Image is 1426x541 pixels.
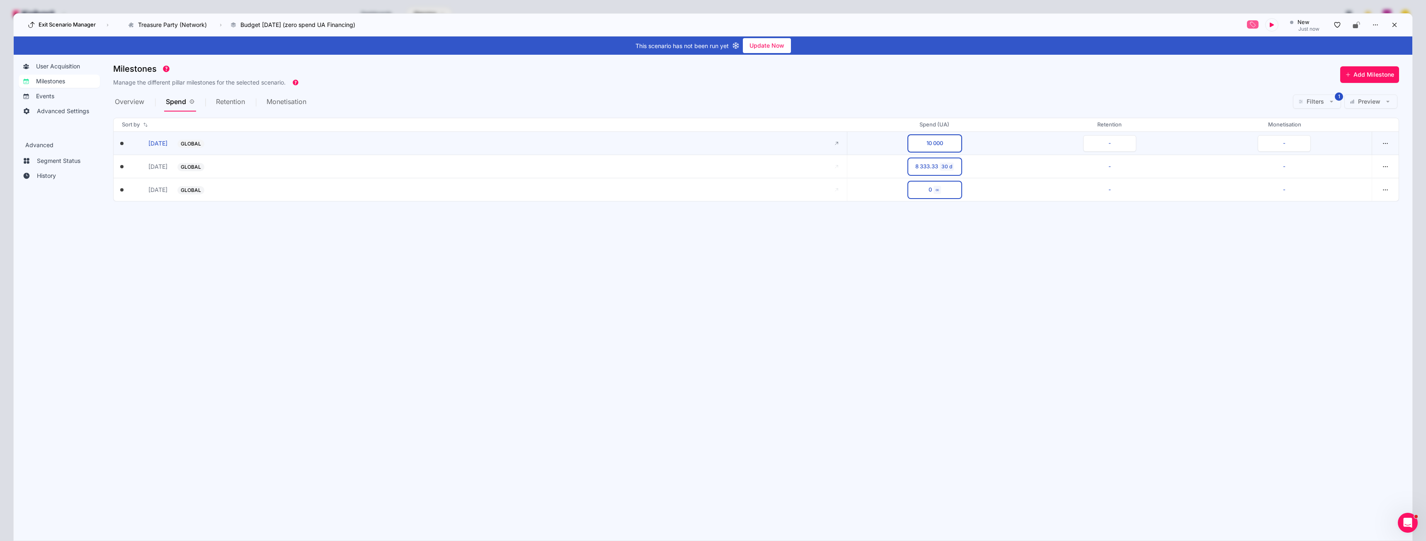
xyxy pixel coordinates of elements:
[1293,95,1341,109] button: Filters1
[25,18,98,32] button: Exit Scenario Manager
[1344,95,1397,109] button: Preview
[267,98,306,105] span: Monetisation
[1307,97,1324,106] span: Filters
[1283,139,1285,148] div: -
[113,78,286,87] h3: Manage the different pillar milestones for the selected scenario.
[181,187,201,194] span: GLOBAL
[1083,135,1136,152] button: -
[166,98,186,105] span: Spend
[1353,70,1394,79] span: Add Milestone
[265,92,308,112] div: Monetisation
[19,154,100,167] a: Segment Status
[120,119,150,131] button: Sort by
[19,60,100,73] a: User Acquisition
[926,139,943,148] div: 10 000
[1258,182,1311,198] button: -
[847,121,1022,129] div: Spend (UA)
[37,107,89,115] span: Advanced Settings
[36,77,65,85] span: Milestones
[743,38,791,53] button: Update Now
[1340,66,1399,83] button: Add Milestone
[1290,27,1319,32] div: Just now
[908,135,961,152] button: 10 000
[181,164,201,170] span: GLOBAL
[1108,139,1111,148] div: -
[19,169,100,182] a: History
[130,185,167,194] button: [DATE]
[1083,182,1136,198] button: -
[1022,121,1197,129] div: Retention
[1108,186,1111,194] div: -
[1083,158,1136,175] button: -
[177,162,827,171] button: GLOBAL
[19,90,100,103] a: Events
[177,185,827,194] button: GLOBAL
[177,139,827,148] button: GLOBAL
[36,62,80,70] span: User Acquisition
[1197,121,1372,129] div: Monetisation
[1108,163,1111,171] div: -
[908,158,961,175] button: 8 333.3330 d
[115,98,144,105] span: Overview
[1398,513,1418,533] iframe: Intercom live chat
[37,157,80,165] span: Segment Status
[1358,97,1380,106] span: Preview
[292,79,299,86] div: Tooltip anchor
[181,141,201,147] span: GLOBAL
[915,163,938,171] div: 8 333.33
[929,186,932,194] div: 0
[214,92,265,112] div: Retention
[113,65,157,73] span: Milestones
[1283,186,1285,194] div: -
[19,104,100,118] a: Advanced Settings
[113,112,1399,201] mat-tab-body: Spend
[130,162,167,171] button: [DATE]
[19,75,100,88] a: Milestones
[216,98,245,105] span: Retention
[122,121,140,129] span: Sort by
[19,141,100,153] h3: Advanced
[749,39,784,52] span: Update Now
[113,92,164,112] div: Overview
[130,139,167,148] button: [DATE]
[1335,92,1343,101] span: 1
[36,92,54,100] span: Events
[635,41,729,50] span: This scenario has not been run yet
[1283,163,1285,171] div: -
[934,186,941,194] div: ∞
[1258,158,1311,175] button: -
[37,172,56,180] span: History
[940,163,954,171] div: 30 d
[1258,135,1311,152] button: -
[164,92,214,112] div: Spend
[908,182,961,198] button: 0∞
